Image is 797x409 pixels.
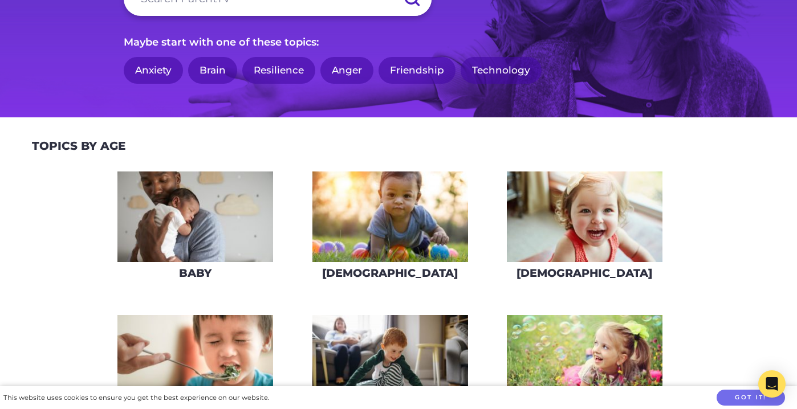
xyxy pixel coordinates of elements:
div: This website uses cookies to ensure you get the best experience on our website. [3,392,269,404]
a: Brain [188,57,237,84]
a: [DEMOGRAPHIC_DATA] [312,171,469,288]
img: AdobeStock_217987832-275x160.jpeg [117,315,273,406]
a: Resilience [242,57,315,84]
a: Baby [117,171,274,288]
div: Open Intercom Messenger [758,370,786,398]
p: Maybe start with one of these topics: [124,33,673,51]
a: [DEMOGRAPHIC_DATA] [506,171,663,288]
a: Anxiety [124,57,183,84]
img: iStock-678589610_super-275x160.jpg [507,171,662,262]
img: AdobeStock_144860523-275x160.jpeg [117,171,273,262]
a: Friendship [379,57,456,84]
button: Got it! [717,390,785,406]
h3: [DEMOGRAPHIC_DATA] [517,267,652,280]
h2: Topics By Age [32,139,125,153]
a: Technology [461,57,542,84]
img: iStock-626842222-275x160.jpg [312,315,468,406]
img: iStock-620709410-275x160.jpg [312,171,468,262]
h3: Baby [179,267,212,280]
img: AdobeStock_43690577-275x160.jpeg [507,315,662,406]
h3: [DEMOGRAPHIC_DATA] [322,267,458,280]
a: Anger [320,57,373,84]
